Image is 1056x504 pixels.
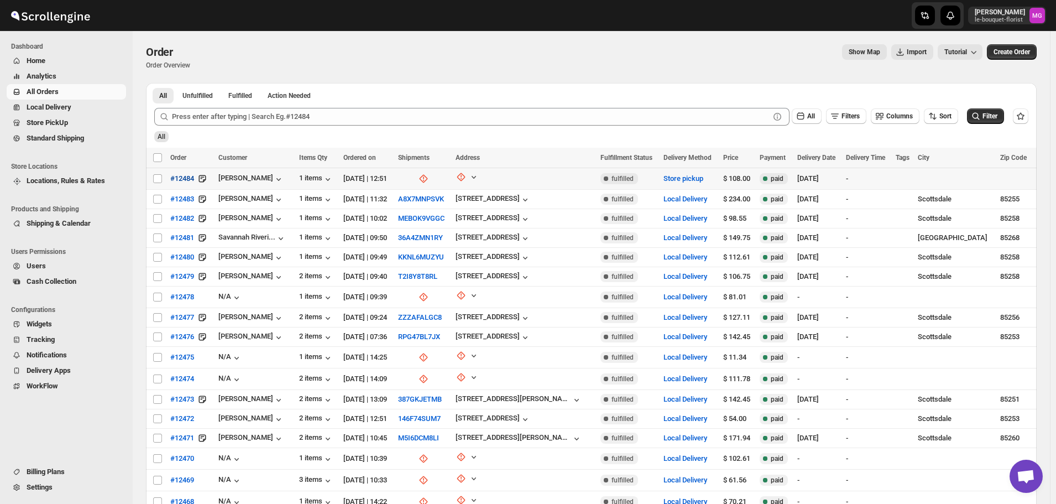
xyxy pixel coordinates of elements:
[723,312,753,323] div: $ 127.11
[27,72,56,80] span: Analytics
[771,313,783,322] span: paid
[1029,8,1045,23] span: Melody Gluth
[807,112,815,120] span: All
[918,252,994,263] div: Scottsdale
[797,271,839,282] div: [DATE]
[218,475,242,486] button: N/A
[846,213,889,224] div: -
[170,232,194,243] span: #12481
[343,271,391,282] div: [DATE] | 09:40
[663,154,712,162] span: Delivery Method
[299,194,333,205] div: 1 items
[27,56,45,65] span: Home
[663,353,707,361] button: Local Delivery
[299,272,333,283] div: 2 items
[218,194,284,205] div: [PERSON_NAME]
[797,213,839,224] div: [DATE]
[967,108,1004,124] button: Filter
[343,154,376,162] span: Ordered on
[797,154,835,162] span: Delivery Date
[218,414,284,425] button: [PERSON_NAME]
[398,154,430,162] span: Shipments
[871,108,919,124] button: Columns
[846,173,889,184] div: -
[343,292,391,303] div: [DATE] | 09:39
[918,312,994,323] div: Scottsdale
[343,252,391,263] div: [DATE] | 09:49
[611,174,634,183] span: fulfilled
[663,332,707,341] button: Local Delivery
[27,262,46,270] span: Users
[158,133,165,141] span: All
[27,351,67,359] span: Notifications
[975,8,1025,17] p: [PERSON_NAME]
[663,414,707,423] button: Local Delivery
[164,288,201,306] button: #12478
[343,312,391,323] div: [DATE] | 09:24
[299,374,333,385] button: 2 items
[299,214,333,225] button: 1 items
[826,108,866,124] button: Filters
[27,335,55,344] span: Tracking
[663,375,707,383] button: Local Delivery
[170,173,194,184] span: #12484
[299,233,333,244] button: 1 items
[218,394,284,406] div: [PERSON_NAME]
[398,214,445,222] button: MEBOK9VGGC
[7,316,126,332] button: Widgets
[918,271,994,282] div: Scottsdale
[918,194,994,205] div: Scottsdale
[723,252,753,263] div: $ 112.61
[1000,252,1030,263] div: 85258
[663,195,707,203] button: Local Delivery
[218,433,284,444] div: [PERSON_NAME]
[918,213,994,224] div: Scottsdale
[771,253,783,262] span: paid
[164,429,201,447] button: #12471
[663,434,707,442] button: Local Delivery
[299,174,333,185] button: 1 items
[7,69,126,84] button: Analytics
[172,108,770,126] input: Press enter after typing | Search Eg.#12484
[299,154,327,162] span: Items Qty
[771,233,783,242] span: paid
[760,154,786,162] span: Payment
[164,410,201,428] button: #12472
[299,475,333,486] button: 3 items
[218,272,284,283] button: [PERSON_NAME]
[797,292,839,303] div: -
[918,154,929,162] span: City
[398,313,442,321] button: ZZZAFALGC8
[299,394,333,406] button: 2 items
[299,332,333,343] div: 2 items
[170,352,194,363] span: #12475
[1000,232,1030,243] div: 85268
[299,352,333,363] div: 1 items
[398,233,443,242] button: 36A4ZMN1RY
[611,253,634,262] span: fulfilled
[146,45,173,59] span: Order
[299,252,333,263] button: 1 items
[398,195,444,203] button: A8X7MNPSVK
[938,44,982,60] button: Tutorial
[907,48,927,56] span: Import
[218,313,284,324] button: [PERSON_NAME]
[456,394,572,403] div: [STREET_ADDRESS][PERSON_NAME]
[261,88,317,103] button: ActionNeeded
[456,214,520,222] div: [STREET_ADDRESS]
[939,112,952,120] span: Sort
[771,293,783,302] span: paid
[7,173,126,189] button: Locations, Rules & Rates
[456,272,520,280] div: [STREET_ADDRESS]
[849,48,880,56] span: Show Map
[153,88,174,103] button: All
[170,312,194,323] span: #12477
[164,229,201,247] button: #12481
[723,154,738,162] span: Price
[146,61,190,70] p: Order Overview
